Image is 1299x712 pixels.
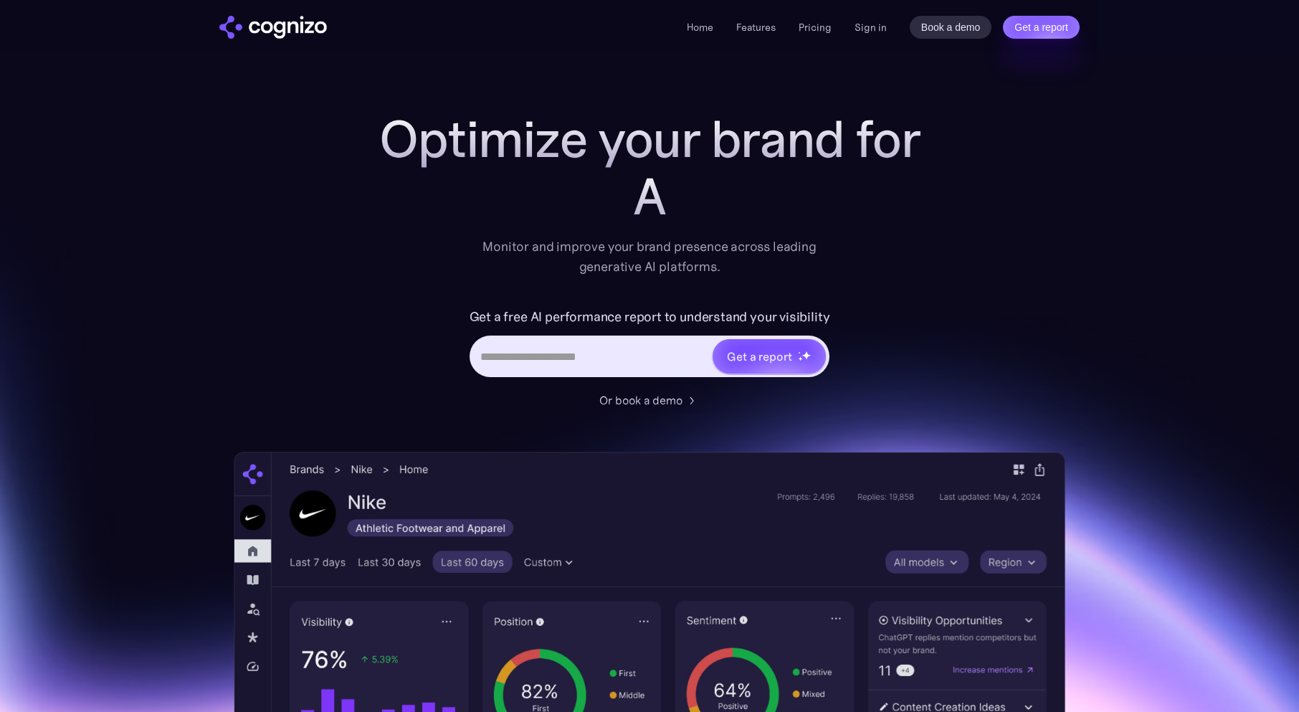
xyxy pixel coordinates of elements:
a: Home [687,21,713,34]
a: Pricing [799,21,832,34]
h1: Optimize your brand for [363,110,936,168]
img: star [801,351,811,360]
img: star [798,356,803,361]
a: Or book a demo [599,391,700,409]
div: A [363,168,936,225]
a: Get a report [1003,16,1080,39]
div: Get a report [727,348,791,365]
div: Or book a demo [599,391,682,409]
label: Get a free AI performance report to understand your visibility [470,305,830,328]
div: Monitor and improve your brand presence across leading generative AI platforms. [473,237,826,277]
a: home [219,16,327,39]
a: Sign in [855,19,887,36]
a: Get a reportstarstarstar [711,338,827,375]
img: cognizo logo [219,16,327,39]
form: Hero URL Input Form [470,305,830,384]
a: Book a demo [910,16,992,39]
a: Features [736,21,776,34]
img: star [798,351,800,353]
